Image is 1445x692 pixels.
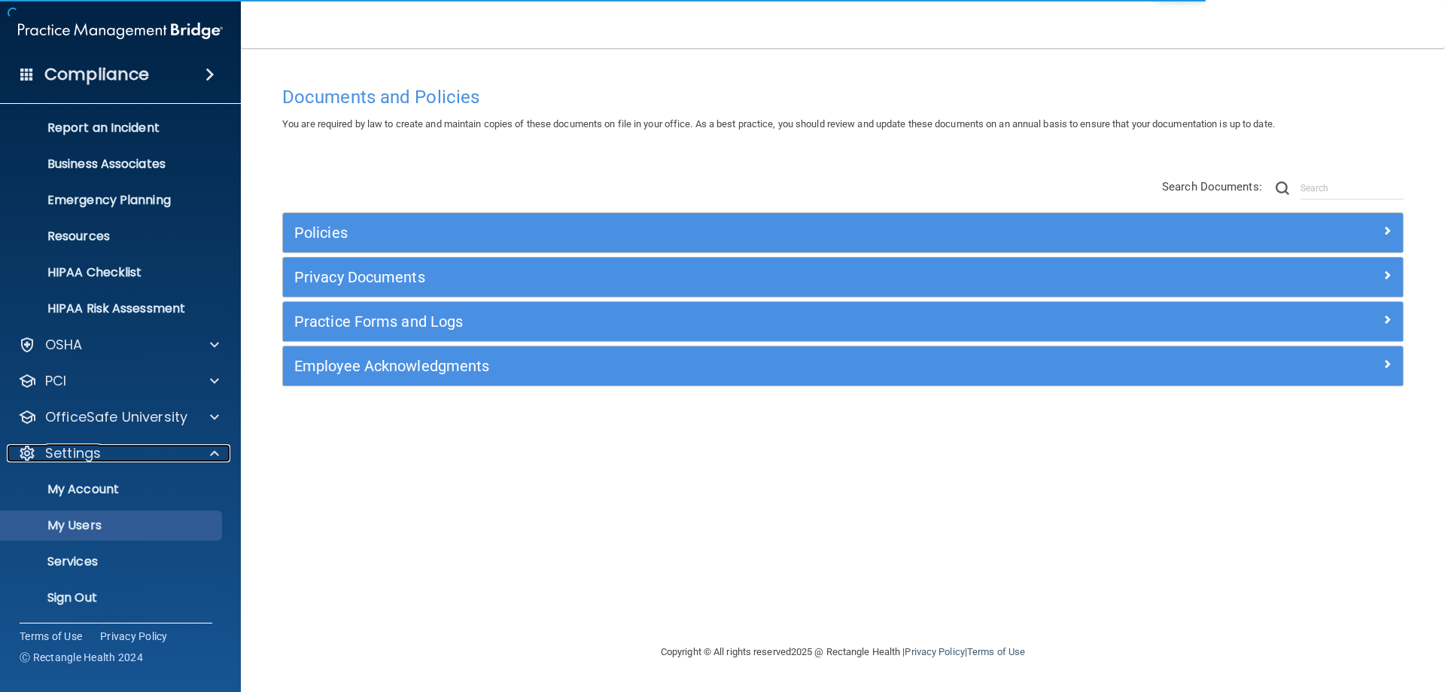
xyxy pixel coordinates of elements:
[282,87,1404,107] h4: Documents and Policies
[20,650,143,665] span: Ⓒ Rectangle Health 2024
[18,16,223,46] img: PMB logo
[1300,177,1404,200] input: Search
[10,482,215,497] p: My Account
[294,269,1112,285] h5: Privacy Documents
[10,590,215,605] p: Sign Out
[294,224,1112,241] h5: Policies
[568,628,1118,676] div: Copyright © All rights reserved 2025 @ Rectangle Health | |
[294,313,1112,330] h5: Practice Forms and Logs
[45,408,187,426] p: OfficeSafe University
[18,408,219,426] a: OfficeSafe University
[294,309,1392,334] a: Practice Forms and Logs
[18,336,219,354] a: OSHA
[10,554,215,569] p: Services
[1276,181,1289,195] img: ic-search.3b580494.png
[44,64,149,85] h4: Compliance
[18,372,219,390] a: PCI
[1162,180,1262,194] span: Search Documents:
[10,301,215,316] p: HIPAA Risk Assessment
[20,629,82,644] a: Terms of Use
[45,444,101,462] p: Settings
[967,646,1025,657] a: Terms of Use
[10,120,215,136] p: Report an Incident
[10,265,215,280] p: HIPAA Checklist
[45,336,83,354] p: OSHA
[10,518,215,533] p: My Users
[10,157,215,172] p: Business Associates
[18,444,219,462] a: Settings
[45,372,66,390] p: PCI
[10,193,215,208] p: Emergency Planning
[294,358,1112,374] h5: Employee Acknowledgments
[294,354,1392,378] a: Employee Acknowledgments
[282,118,1275,130] span: You are required by law to create and maintain copies of these documents on file in your office. ...
[100,629,168,644] a: Privacy Policy
[294,265,1392,289] a: Privacy Documents
[10,229,215,244] p: Resources
[294,221,1392,245] a: Policies
[905,646,964,657] a: Privacy Policy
